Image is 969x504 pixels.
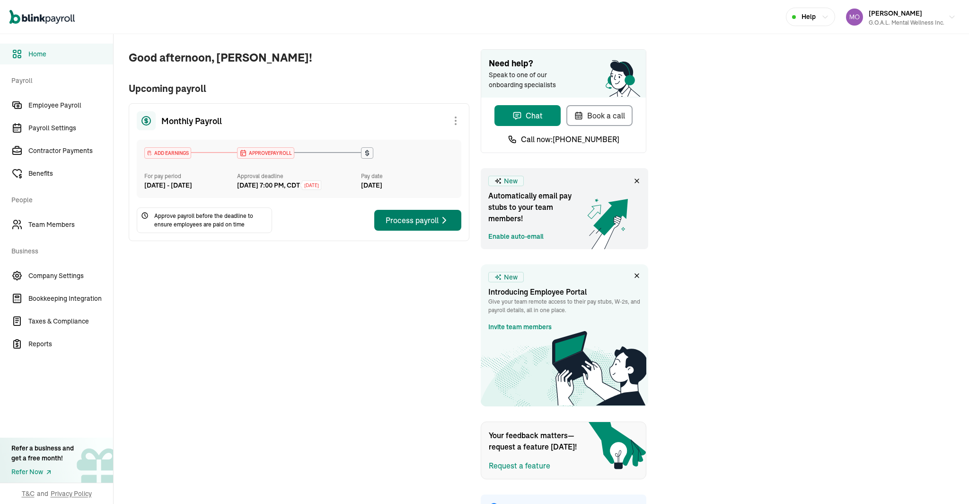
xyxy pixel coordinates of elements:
span: Need help? [489,57,638,70]
span: Payroll Settings [28,123,113,133]
span: Reports [28,339,113,349]
p: Give your team remote access to their pay stubs, W‑2s, and payroll details, all in one place. [488,297,641,315]
span: Team Members [28,220,113,230]
div: [DATE] [361,180,454,190]
span: Your feedback matters—request a feature [DATE]! [489,430,583,452]
span: APPROVE PAYROLL [247,150,292,157]
a: Refer Now [11,467,74,477]
span: [PERSON_NAME] [869,9,922,18]
span: Privacy Policy [51,489,92,498]
button: [PERSON_NAME]G.O.A.L. Mental Wellness Inc. [842,5,960,29]
button: Book a call [566,105,633,126]
div: [DATE] 7:00 PM, CDT [237,180,300,190]
span: Call now: [PHONE_NUMBER] [521,134,619,145]
span: Monthly Payroll [161,115,222,127]
iframe: Chat Widget [807,402,969,504]
span: Benefits [28,169,113,179]
span: New [504,176,518,186]
span: [DATE] [304,182,319,189]
span: Business [11,237,107,263]
div: [DATE] - [DATE] [144,180,237,190]
div: G.O.A.L. Mental Wellness Inc. [869,18,944,27]
div: Book a call [574,110,625,121]
button: Request a feature [489,460,550,471]
span: Bookkeeping Integration [28,294,113,304]
span: Payroll [11,66,107,93]
div: Pay date [361,172,454,180]
div: Chat [512,110,543,121]
button: Process payroll [374,210,461,231]
span: Approve payroll before the deadline to ensure employees are paid on time [154,212,268,229]
span: Speak to one of our onboarding specialists [489,70,569,90]
span: Contractor Payments [28,146,113,156]
div: Process payroll [386,215,450,226]
div: ADD EARNINGS [145,148,191,158]
div: For pay period [144,172,237,180]
span: People [11,186,107,212]
span: Company Settings [28,271,113,281]
span: Good afternoon, [PERSON_NAME]! [129,49,469,66]
span: New [504,272,518,282]
span: T&C [22,489,35,498]
span: Help [802,12,816,22]
nav: Global [9,3,75,31]
span: Employee Payroll [28,100,113,110]
a: Enable auto-email [488,232,544,242]
div: Refer a business and get a free month! [11,443,74,463]
h3: Introducing Employee Portal [488,286,641,297]
span: Taxes & Compliance [28,316,113,326]
button: Help [786,8,835,26]
div: Approval deadline [237,172,357,180]
span: Automatically email pay stubs to your team members! [488,190,583,224]
span: Home [28,49,113,59]
a: Invite team members [488,322,552,332]
span: Upcoming payroll [129,81,469,96]
button: Chat [494,105,561,126]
